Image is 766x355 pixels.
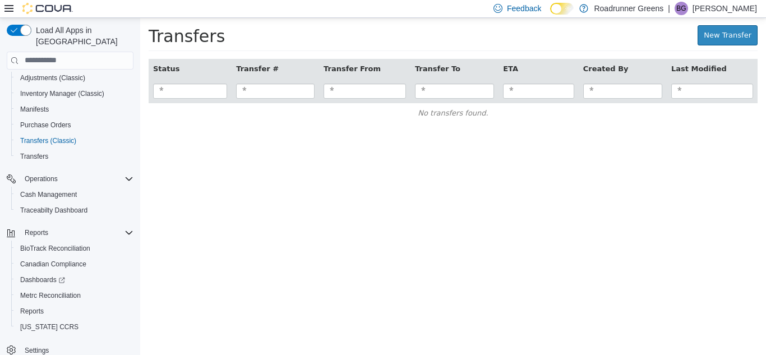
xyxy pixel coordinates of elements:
[16,103,133,116] span: Manifests
[20,136,76,145] span: Transfers (Classic)
[11,86,138,102] button: Inventory Manager (Classic)
[11,187,138,202] button: Cash Management
[25,174,58,183] span: Operations
[183,45,243,57] button: Transfer From
[20,172,62,186] button: Operations
[16,204,133,217] span: Traceabilty Dashboard
[16,71,90,85] a: Adjustments (Classic)
[16,87,109,100] a: Inventory Manager (Classic)
[507,3,541,14] span: Feedback
[11,272,138,288] a: Dashboards
[557,7,617,27] a: New Transfer
[20,260,86,269] span: Canadian Compliance
[16,289,133,302] span: Metrc Reconciliation
[25,346,49,355] span: Settings
[2,225,138,241] button: Reports
[22,3,73,14] img: Cova
[16,320,83,334] a: [US_STATE] CCRS
[11,149,138,164] button: Transfers
[20,121,71,130] span: Purchase Orders
[20,226,133,239] span: Reports
[20,105,49,114] span: Manifests
[31,25,133,47] span: Load All Apps in [GEOGRAPHIC_DATA]
[11,241,138,256] button: BioTrack Reconciliation
[20,291,81,300] span: Metrc Reconciliation
[16,273,70,287] a: Dashboards
[363,45,380,57] button: ETA
[11,133,138,149] button: Transfers (Classic)
[16,103,53,116] a: Manifests
[20,172,133,186] span: Operations
[16,289,85,302] a: Metrc Reconciliation
[16,242,133,255] span: BioTrack Reconciliation
[13,45,41,57] button: Status
[16,150,133,163] span: Transfers
[594,2,663,15] p: Roadrunner Greens
[16,150,53,163] a: Transfers
[16,204,92,217] a: Traceabilty Dashboard
[278,91,348,99] span: No transfers found.
[20,152,48,161] span: Transfers
[16,118,76,132] a: Purchase Orders
[8,8,85,28] span: Transfers
[11,70,138,86] button: Adjustments (Classic)
[16,305,48,318] a: Reports
[693,2,757,15] p: [PERSON_NAME]
[16,273,133,287] span: Dashboards
[16,188,133,201] span: Cash Management
[676,2,686,15] span: BG
[11,288,138,303] button: Metrc Reconciliation
[16,188,81,201] a: Cash Management
[11,117,138,133] button: Purchase Orders
[16,257,133,271] span: Canadian Compliance
[20,322,79,331] span: [US_STATE] CCRS
[16,134,81,147] a: Transfers (Classic)
[16,305,133,318] span: Reports
[96,45,141,57] button: Transfer #
[11,256,138,272] button: Canadian Compliance
[675,2,688,15] div: Brisa Garcia
[16,71,133,85] span: Adjustments (Classic)
[11,319,138,335] button: [US_STATE] CCRS
[16,134,133,147] span: Transfers (Classic)
[16,87,133,100] span: Inventory Manager (Classic)
[16,242,95,255] a: BioTrack Reconciliation
[16,257,91,271] a: Canadian Compliance
[550,3,574,15] input: Dark Mode
[668,2,670,15] p: |
[16,118,133,132] span: Purchase Orders
[20,244,90,253] span: BioTrack Reconciliation
[20,190,77,199] span: Cash Management
[20,307,44,316] span: Reports
[20,89,104,98] span: Inventory Manager (Classic)
[443,45,491,57] button: Created By
[531,45,589,57] button: Last Modified
[25,228,48,237] span: Reports
[20,226,53,239] button: Reports
[275,45,322,57] button: Transfer To
[2,171,138,187] button: Operations
[16,320,133,334] span: Washington CCRS
[11,202,138,218] button: Traceabilty Dashboard
[11,102,138,117] button: Manifests
[20,73,85,82] span: Adjustments (Classic)
[11,303,138,319] button: Reports
[20,275,65,284] span: Dashboards
[20,206,87,215] span: Traceabilty Dashboard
